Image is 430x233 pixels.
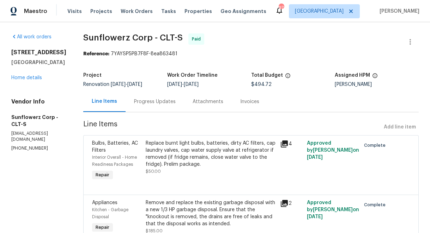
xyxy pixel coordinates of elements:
[279,4,284,11] div: 97
[83,50,419,57] div: 7YAYSP5PB7F8F-8ea863481
[11,114,66,128] h5: Sunflowerz Corp - CLT-S
[11,145,66,151] p: [PHONE_NUMBER]
[83,51,109,56] b: Reference:
[184,82,199,87] span: [DATE]
[167,82,182,87] span: [DATE]
[364,201,388,208] span: Complete
[93,171,112,178] span: Repair
[83,73,102,78] h5: Project
[11,34,52,39] a: All work orders
[167,73,218,78] h5: Work Order Timeline
[240,98,259,105] div: Invoices
[134,98,176,105] div: Progress Updates
[364,142,388,149] span: Complete
[146,140,275,168] div: Replace burnt light bulbs, batteries, dirty AC filters, cap laundry valves, cap water supply valv...
[307,214,323,219] span: [DATE]
[92,200,117,205] span: Appliances
[335,73,370,78] h5: Assigned HPM
[251,82,272,87] span: $494.72
[24,8,47,15] span: Maestro
[280,140,303,148] div: 4
[280,199,303,208] div: 2
[11,98,66,105] h4: Vendor Info
[93,224,112,231] span: Repair
[111,82,142,87] span: -
[92,141,138,153] span: Bulbs, Batteries, AC Filters
[127,82,142,87] span: [DATE]
[111,82,126,87] span: [DATE]
[161,9,176,14] span: Tasks
[121,8,153,15] span: Work Orders
[83,33,183,42] span: Sunflowerz Corp - CLT-S
[335,82,419,87] div: [PERSON_NAME]
[146,229,163,233] span: $185.00
[67,8,82,15] span: Visits
[307,200,359,219] span: Approved by [PERSON_NAME] on
[372,73,378,82] span: The hpm assigned to this work order.
[11,49,66,56] h2: [STREET_ADDRESS]
[167,82,199,87] span: -
[11,75,42,80] a: Home details
[307,155,323,160] span: [DATE]
[192,36,204,43] span: Paid
[251,73,283,78] h5: Total Budget
[90,8,112,15] span: Projects
[307,141,359,160] span: Approved by [PERSON_NAME] on
[146,199,275,227] div: Remove and replace the existing garbage disposal with a new 1/3 HP garbage disposal. Ensure that ...
[92,98,117,105] div: Line Items
[83,121,381,134] span: Line Items
[146,169,161,174] span: $50.00
[285,73,291,82] span: The total cost of line items that have been proposed by Opendoor. This sum includes line items th...
[92,208,128,219] span: Kitchen - Garbage Disposal
[92,155,137,166] span: Interior Overall - Home Readiness Packages
[193,98,223,105] div: Attachments
[295,8,344,15] span: [GEOGRAPHIC_DATA]
[83,82,142,87] span: Renovation
[184,8,212,15] span: Properties
[377,8,419,15] span: [PERSON_NAME]
[11,131,66,143] p: [EMAIL_ADDRESS][DOMAIN_NAME]
[11,59,66,66] h5: [GEOGRAPHIC_DATA]
[220,8,266,15] span: Geo Assignments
